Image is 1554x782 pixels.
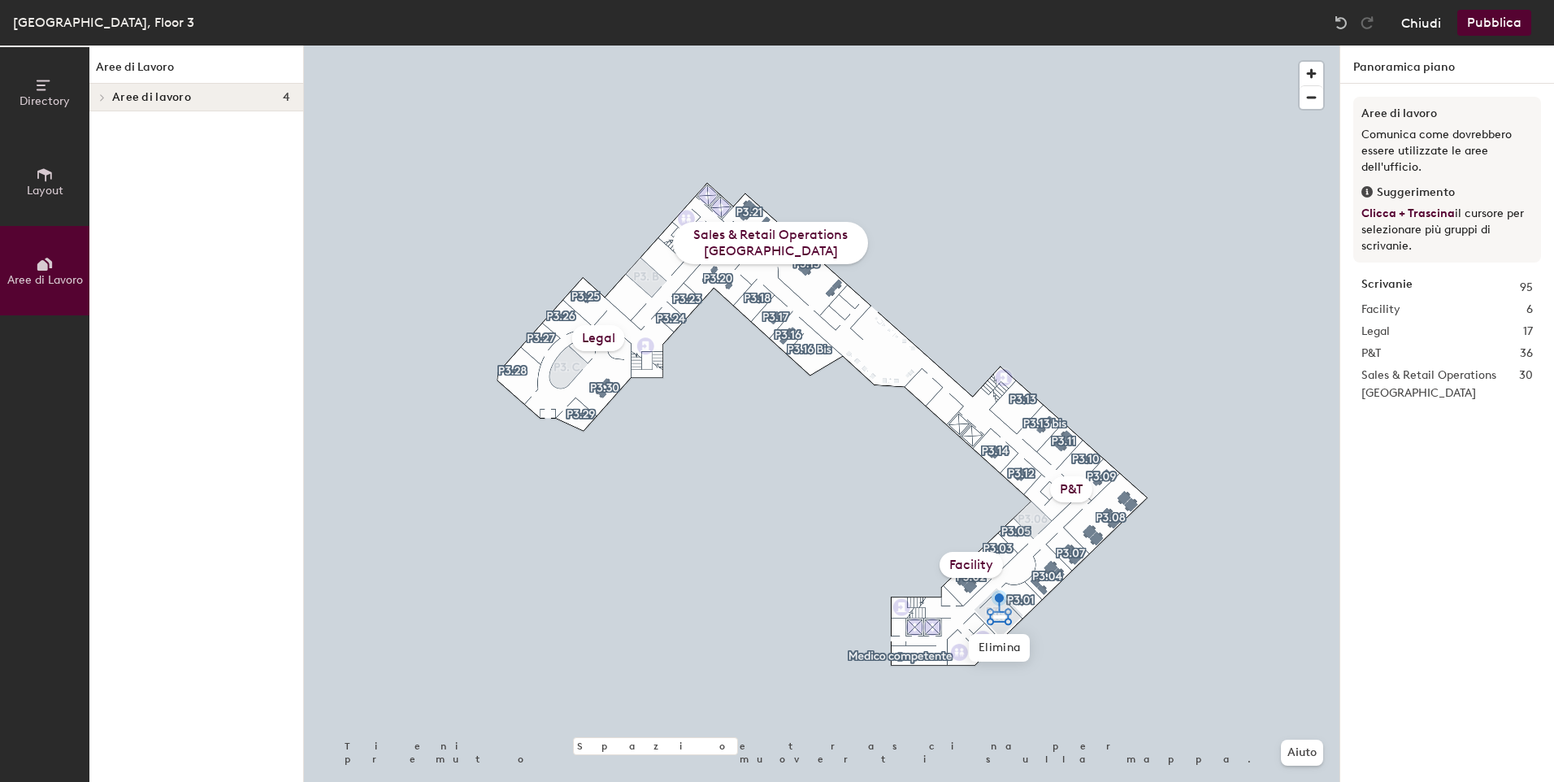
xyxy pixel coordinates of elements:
strong: Scrivanie [1361,279,1413,297]
button: Pubblica [1457,10,1531,36]
span: Layout [27,184,63,198]
span: Clicca + Trascina [1361,206,1455,220]
div: Suggerimento [1361,184,1533,202]
button: Aiuto [1281,740,1323,766]
span: Facility [1361,301,1400,319]
span: Sales & Retail Operations [GEOGRAPHIC_DATA] [1361,367,1519,402]
h3: Aree di lavoro [1361,105,1533,123]
p: Comunica come dovrebbero essere utilizzate le aree dell'ufficio. [1361,127,1533,176]
span: 95 [1520,279,1533,297]
h1: Panoramica piano [1340,46,1554,84]
div: P&T [1050,476,1092,502]
p: il cursore per selezionare più gruppi di scrivanie. [1361,206,1533,254]
span: P&T [1361,345,1381,363]
span: 6 [1526,301,1533,319]
span: 30 [1519,367,1533,402]
img: Undo [1333,15,1349,31]
button: Chiudi [1401,10,1441,36]
span: 36 [1520,345,1533,363]
span: Elimina [969,634,1030,662]
span: Aree di Lavoro [7,273,83,287]
div: Sales & Retail Operations [GEOGRAPHIC_DATA] [673,222,868,264]
img: Redo [1359,15,1375,31]
div: [GEOGRAPHIC_DATA], Floor 3 [13,12,194,33]
span: Aree di lavoro [112,91,191,104]
span: Directory [20,94,70,108]
h1: Aree di Lavoro [89,59,303,84]
span: Legal [1361,323,1390,341]
div: Facility [940,552,1003,578]
span: 4 [283,91,290,104]
span: 17 [1523,323,1533,341]
div: Legal [572,325,625,351]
